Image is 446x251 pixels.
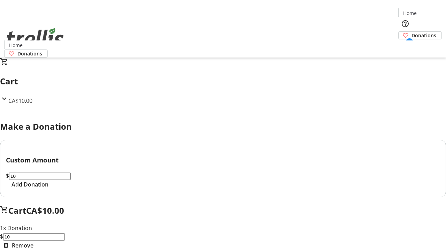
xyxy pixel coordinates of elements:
span: Donations [17,50,42,57]
a: Donations [398,31,442,39]
h3: Custom Amount [6,155,440,165]
span: CA$10.00 [26,205,64,216]
span: Remove [12,241,33,250]
span: $ [6,172,9,180]
input: Donation Amount [3,233,65,241]
a: Donations [4,50,48,58]
input: Donation Amount [9,173,71,180]
img: Orient E2E Organization Y7NcwNvPtw's Logo [4,20,66,55]
span: Add Donation [11,180,48,189]
span: Home [403,9,417,17]
button: Help [398,17,412,31]
button: Cart [398,39,412,53]
button: Add Donation [6,180,54,189]
span: Home [9,41,23,49]
span: CA$10.00 [8,97,32,105]
span: Donations [412,32,436,39]
a: Home [5,41,27,49]
a: Home [399,9,421,17]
